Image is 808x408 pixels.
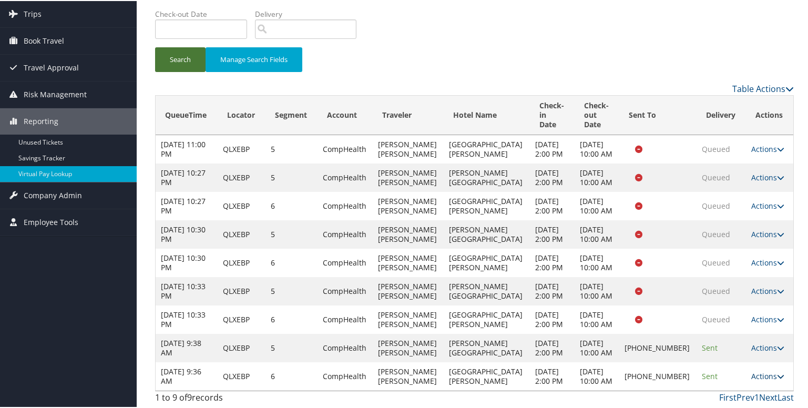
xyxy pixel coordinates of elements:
td: [PERSON_NAME][GEOGRAPHIC_DATA] [444,333,530,361]
a: 1 [754,391,759,402]
td: CompHealth [318,361,373,390]
td: 5 [265,333,318,361]
td: [GEOGRAPHIC_DATA][PERSON_NAME] [444,361,530,390]
td: [DATE] 10:00 AM [575,191,619,219]
td: CompHealth [318,304,373,333]
td: QLXEBP [218,134,265,162]
span: Travel Approval [24,54,79,80]
td: 5 [265,276,318,304]
td: CompHealth [318,162,373,191]
td: [PERSON_NAME] [PERSON_NAME] [373,219,444,248]
th: Check-in Date: activate to sort column ascending [530,95,575,134]
th: QueueTime: activate to sort column ascending [156,95,218,134]
td: QLXEBP [218,248,265,276]
td: [PHONE_NUMBER] [619,333,697,361]
div: 1 to 9 of records [155,390,303,408]
td: [PERSON_NAME][GEOGRAPHIC_DATA] [444,162,530,191]
td: QLXEBP [218,219,265,248]
a: Actions [751,370,784,380]
th: Actions [746,95,793,134]
a: Next [759,391,778,402]
td: CompHealth [318,333,373,361]
span: Queued [702,228,730,238]
td: [DATE] 10:00 AM [575,219,619,248]
span: Employee Tools [24,208,78,234]
a: Actions [751,257,784,267]
td: [DATE] 2:00 PM [530,333,575,361]
span: Queued [702,143,730,153]
a: Actions [751,143,784,153]
td: [GEOGRAPHIC_DATA][PERSON_NAME] [444,304,530,333]
td: [DATE] 10:00 AM [575,333,619,361]
button: Manage Search Fields [206,46,302,71]
td: [DATE] 10:00 AM [575,276,619,304]
td: [PERSON_NAME][GEOGRAPHIC_DATA] [444,219,530,248]
a: Actions [751,313,784,323]
span: Reporting [24,107,58,134]
td: 5 [265,134,318,162]
td: [PERSON_NAME] [PERSON_NAME] [373,304,444,333]
a: Actions [751,171,784,181]
td: [PERSON_NAME] [PERSON_NAME] [373,134,444,162]
td: [PERSON_NAME] [PERSON_NAME] [373,162,444,191]
a: Last [778,391,794,402]
a: Actions [751,228,784,238]
td: [DATE] 2:00 PM [530,361,575,390]
td: [DATE] 11:00 PM [156,134,218,162]
td: [PERSON_NAME] [PERSON_NAME] [373,361,444,390]
td: [DATE] 10:33 PM [156,304,218,333]
th: Hotel Name: activate to sort column ascending [444,95,530,134]
a: Prev [737,391,754,402]
td: [GEOGRAPHIC_DATA][PERSON_NAME] [444,248,530,276]
a: First [719,391,737,402]
td: [DATE] 2:00 PM [530,191,575,219]
td: QLXEBP [218,333,265,361]
td: 5 [265,162,318,191]
td: [DATE] 2:00 PM [530,248,575,276]
span: Company Admin [24,181,82,208]
span: Book Travel [24,27,64,53]
label: Delivery [255,8,364,18]
th: Locator: activate to sort column ascending [218,95,265,134]
td: [DATE] 9:38 AM [156,333,218,361]
td: QLXEBP [218,361,265,390]
th: Segment: activate to sort column ascending [265,95,318,134]
span: Queued [702,200,730,210]
td: [DATE] 9:36 AM [156,361,218,390]
td: [DATE] 2:00 PM [530,134,575,162]
td: [DATE] 10:33 PM [156,276,218,304]
td: [DATE] 10:00 AM [575,248,619,276]
button: Search [155,46,206,71]
td: [DATE] 10:30 PM [156,219,218,248]
td: [DATE] 10:30 PM [156,248,218,276]
td: [PERSON_NAME] [PERSON_NAME] [373,248,444,276]
td: 6 [265,248,318,276]
td: CompHealth [318,276,373,304]
label: Check-out Date [155,8,255,18]
th: Traveler: activate to sort column ascending [373,95,444,134]
td: [GEOGRAPHIC_DATA][PERSON_NAME] [444,191,530,219]
td: [PERSON_NAME] [PERSON_NAME] [373,333,444,361]
td: QLXEBP [218,276,265,304]
span: Queued [702,171,730,181]
a: Table Actions [732,82,794,94]
span: Queued [702,257,730,267]
td: 6 [265,191,318,219]
span: Queued [702,285,730,295]
span: Queued [702,313,730,323]
td: [PHONE_NUMBER] [619,361,697,390]
td: [DATE] 10:27 PM [156,191,218,219]
a: Actions [751,285,784,295]
td: [DATE] 10:00 AM [575,304,619,333]
td: CompHealth [318,219,373,248]
td: [GEOGRAPHIC_DATA][PERSON_NAME] [444,134,530,162]
td: QLXEBP [218,191,265,219]
td: QLXEBP [218,304,265,333]
th: Check-out Date: activate to sort column ascending [575,95,619,134]
span: Sent [702,342,718,352]
td: 6 [265,304,318,333]
span: Risk Management [24,80,87,107]
td: CompHealth [318,134,373,162]
th: Sent To: activate to sort column descending [619,95,697,134]
th: Account: activate to sort column ascending [318,95,373,134]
